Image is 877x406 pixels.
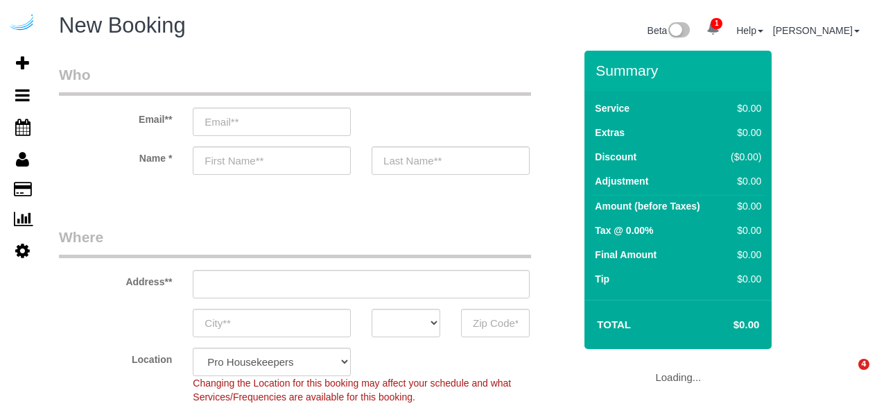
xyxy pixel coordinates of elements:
[724,272,761,286] div: $0.00
[595,174,648,188] label: Adjustment
[595,248,657,262] label: Final Amount
[724,150,761,164] div: ($0.00)
[667,22,690,40] img: New interface
[711,18,722,29] span: 1
[724,199,761,213] div: $0.00
[858,359,869,370] span: 4
[595,150,636,164] label: Discount
[59,65,531,96] legend: Who
[595,199,700,213] label: Amount (before Taxes)
[724,248,761,262] div: $0.00
[595,101,629,115] label: Service
[724,126,761,139] div: $0.00
[372,146,530,175] input: Last Name**
[773,25,860,36] a: [PERSON_NAME]
[724,223,761,237] div: $0.00
[724,174,761,188] div: $0.00
[59,13,186,37] span: New Booking
[59,227,531,258] legend: Where
[736,25,763,36] a: Help
[692,319,759,331] h4: $0.00
[724,101,761,115] div: $0.00
[193,146,351,175] input: First Name**
[595,126,625,139] label: Extras
[595,223,653,237] label: Tax @ 0.00%
[49,348,182,366] label: Location
[8,14,36,33] img: Automaid Logo
[700,14,727,44] a: 1
[597,319,631,330] strong: Total
[648,25,691,36] a: Beta
[461,309,530,337] input: Zip Code**
[193,378,511,403] span: Changing the Location for this booking may affect your schedule and what Services/Frequencies are...
[596,62,765,78] h3: Summary
[830,359,863,392] iframe: Intercom live chat
[49,146,182,165] label: Name *
[595,272,609,286] label: Tip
